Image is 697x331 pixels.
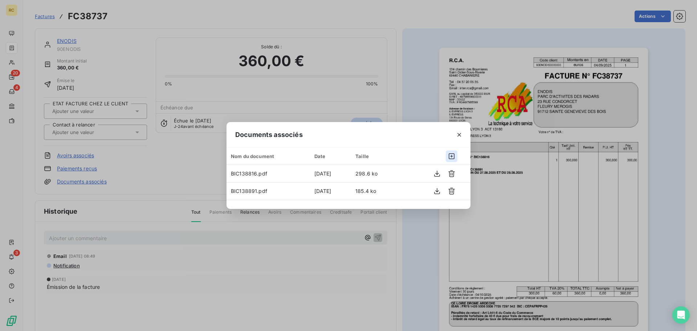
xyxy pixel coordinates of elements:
[355,170,378,177] span: 298.6 ko
[355,153,396,159] div: Taille
[231,153,306,159] div: Nom du document
[231,170,267,177] span: BIC138816.pdf
[314,153,347,159] div: Date
[355,188,376,194] span: 185.4 ko
[231,188,267,194] span: BIC138891.pdf
[672,306,690,324] div: Open Intercom Messenger
[235,130,303,140] span: Documents associés
[314,170,331,177] span: [DATE]
[314,188,331,194] span: [DATE]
